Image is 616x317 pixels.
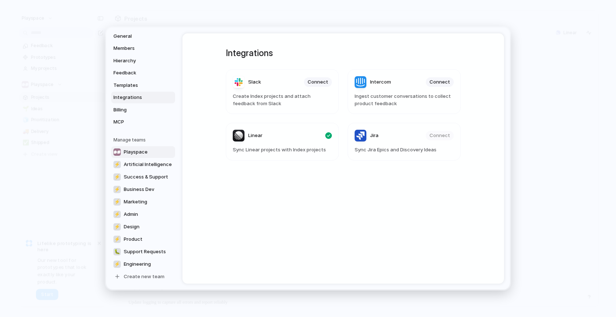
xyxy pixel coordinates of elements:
[248,78,261,86] span: Slack
[308,78,328,86] span: Connect
[426,77,454,87] button: Connect
[113,173,121,181] div: ⚡
[113,57,160,64] span: Hierarchy
[124,186,154,193] span: Business Dev
[113,33,160,40] span: General
[124,148,148,156] span: Playspace
[111,67,175,79] a: Feedback
[124,273,164,280] span: Create new team
[124,236,142,243] span: Product
[113,45,160,52] span: Members
[113,94,160,101] span: Integrations
[111,171,175,183] a: ⚡Success & Support
[113,69,160,77] span: Feedback
[111,184,175,195] a: ⚡Business Dev
[124,261,151,268] span: Engineering
[111,116,175,128] a: MCP
[226,47,461,60] h1: Integrations
[113,118,160,126] span: MCP
[113,248,121,255] div: 🐛
[111,159,175,170] a: ⚡Artificial Intelligence
[111,233,175,245] a: ⚡Product
[113,186,121,193] div: ⚡
[113,106,160,114] span: Billing
[370,132,378,139] span: Jira
[113,236,121,243] div: ⚡
[233,93,332,107] span: Create Index projects and attach feedback from Slack
[248,132,262,139] span: Linear
[111,146,175,158] a: Playspace
[233,146,332,154] span: Sync Linear projects with Index projects
[355,93,454,107] span: Ingest customer conversations to collect product feedback
[111,55,175,67] a: Hierarchy
[124,161,172,168] span: Artificial Intelligence
[113,137,175,143] h5: Manage teams
[111,196,175,208] a: ⚡Marketing
[111,80,175,91] a: Templates
[370,78,391,86] span: Intercom
[124,248,166,255] span: Support Requests
[430,78,450,86] span: Connect
[113,82,160,89] span: Templates
[111,221,175,233] a: ⚡Design
[124,211,138,218] span: Admin
[113,198,121,206] div: ⚡
[124,173,168,181] span: Success & Support
[124,223,139,231] span: Design
[111,43,175,54] a: Members
[113,161,121,168] div: ⚡
[111,258,175,270] a: ⚡Engineering
[111,30,175,42] a: General
[113,223,121,231] div: ⚡
[304,77,332,87] button: Connect
[113,211,121,218] div: ⚡
[111,92,175,103] a: Integrations
[111,271,175,283] a: Create new team
[111,246,175,258] a: 🐛Support Requests
[111,104,175,116] a: Billing
[111,209,175,220] a: ⚡Admin
[124,198,147,206] span: Marketing
[355,146,454,154] span: Sync Jira Epics and Discovery Ideas
[113,261,121,268] div: ⚡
